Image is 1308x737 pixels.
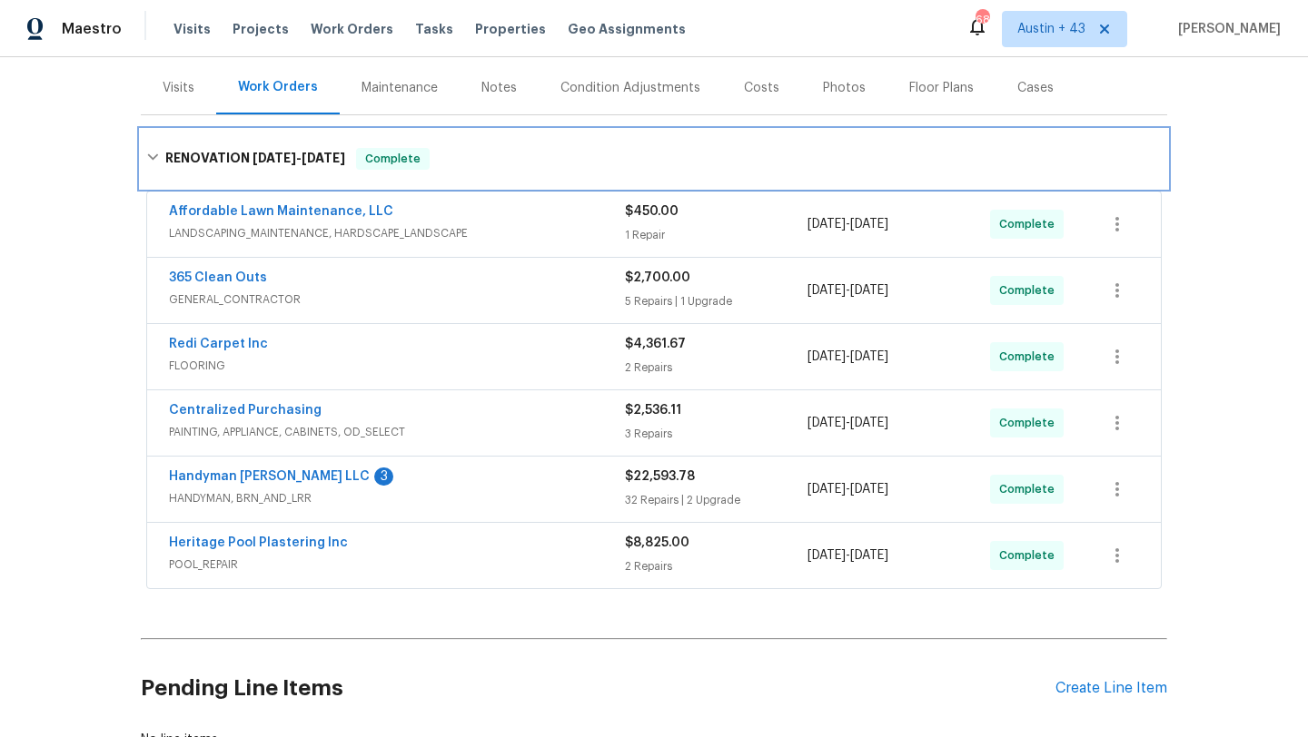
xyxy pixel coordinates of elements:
[141,646,1055,731] h2: Pending Line Items
[169,205,393,218] a: Affordable Lawn Maintenance, LLC
[999,414,1062,432] span: Complete
[62,20,122,38] span: Maestro
[999,480,1062,498] span: Complete
[808,549,846,562] span: [DATE]
[163,79,194,97] div: Visits
[808,218,846,231] span: [DATE]
[1017,20,1085,38] span: Austin + 43
[169,338,268,350] a: Redi Carpet Inc
[169,271,267,284] a: 365 Clean Outs
[808,417,846,429] span: [DATE]
[999,546,1062,565] span: Complete
[808,284,846,297] span: [DATE]
[625,292,808,310] div: 5 Repairs | 1 Upgrade
[415,23,453,35] span: Tasks
[362,79,438,97] div: Maintenance
[625,271,690,284] span: $2,700.00
[169,404,322,417] a: Centralized Purchasing
[233,20,289,38] span: Projects
[1017,79,1054,97] div: Cases
[625,425,808,443] div: 3 Repairs
[141,130,1167,188] div: RENOVATION [DATE]-[DATE]Complete
[808,483,846,496] span: [DATE]
[625,536,689,549] span: $8,825.00
[169,423,625,441] span: PAINTING, APPLIANCE, CABINETS, OD_SELECT
[808,348,888,366] span: -
[169,224,625,242] span: LANDSCAPING_MAINTENANCE, HARDSCAPE_LANDSCAPE
[358,150,428,168] span: Complete
[744,79,779,97] div: Costs
[481,79,517,97] div: Notes
[999,348,1062,366] span: Complete
[625,338,686,350] span: $4,361.67
[165,148,345,170] h6: RENOVATION
[850,417,888,429] span: [DATE]
[850,483,888,496] span: [DATE]
[253,152,345,164] span: -
[169,290,625,309] span: GENERAL_CONTRACTOR
[625,226,808,244] div: 1 Repair
[169,470,370,483] a: Handyman [PERSON_NAME] LLC
[850,218,888,231] span: [DATE]
[808,281,888,300] span: -
[169,357,625,375] span: FLOORING
[625,491,808,509] div: 32 Repairs | 2 Upgrade
[169,555,625,574] span: POOL_REPAIR
[808,350,846,363] span: [DATE]
[568,20,686,38] span: Geo Assignments
[1171,20,1281,38] span: [PERSON_NAME]
[625,205,679,218] span: $450.00
[560,79,700,97] div: Condition Adjustments
[850,350,888,363] span: [DATE]
[808,546,888,565] span: -
[909,79,974,97] div: Floor Plans
[625,557,808,575] div: 2 Repairs
[169,489,625,507] span: HANDYMAN, BRN_AND_LRR
[625,470,695,483] span: $22,593.78
[169,536,348,549] a: Heritage Pool Plastering Inc
[808,414,888,432] span: -
[302,152,345,164] span: [DATE]
[253,152,296,164] span: [DATE]
[850,549,888,562] span: [DATE]
[374,467,393,486] div: 3
[976,11,988,29] div: 682
[238,78,318,96] div: Work Orders
[850,284,888,297] span: [DATE]
[999,215,1062,233] span: Complete
[999,281,1062,300] span: Complete
[1055,680,1167,697] div: Create Line Item
[311,20,393,38] span: Work Orders
[808,215,888,233] span: -
[173,20,211,38] span: Visits
[625,359,808,377] div: 2 Repairs
[823,79,866,97] div: Photos
[475,20,546,38] span: Properties
[808,480,888,498] span: -
[625,404,681,417] span: $2,536.11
